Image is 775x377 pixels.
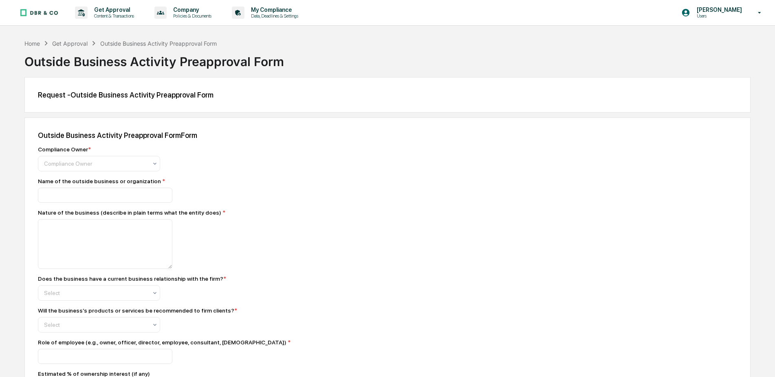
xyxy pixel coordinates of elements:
div: Home [24,40,40,47]
div: Outside Business Activity Preapproval Form Form [38,131,737,140]
div: Compliance Owner [38,146,91,153]
div: Role of employee (e.g., owner, officer, director, employee, consultant, [DEMOGRAPHIC_DATA]) [38,339,323,346]
p: [PERSON_NAME] [690,7,746,13]
p: My Compliance [244,7,302,13]
p: Content & Transactions [88,13,138,19]
p: Data, Deadlines & Settings [244,13,302,19]
div: Request - Outside Business Activity Preapproval Form [38,91,737,99]
p: Company [167,7,216,13]
div: Will the business’s products or services be recommended to firm clients? [38,307,237,314]
div: Name of the outside business or organization [38,178,323,184]
p: Get Approval [88,7,138,13]
div: Outside Business Activity Preapproval Form [24,48,751,69]
div: Nature of the business (describe in plain terms what the entity does) [38,209,323,216]
p: Users [690,13,746,19]
div: Does the business have a current business relationship with the firm? [38,275,226,282]
img: logo [20,9,59,17]
p: Policies & Documents [167,13,216,19]
div: Get Approval [52,40,88,47]
div: Estimated % of ownership interest (if any) [38,370,323,377]
iframe: Open customer support [749,350,771,372]
div: Outside Business Activity Preapproval Form [100,40,217,47]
